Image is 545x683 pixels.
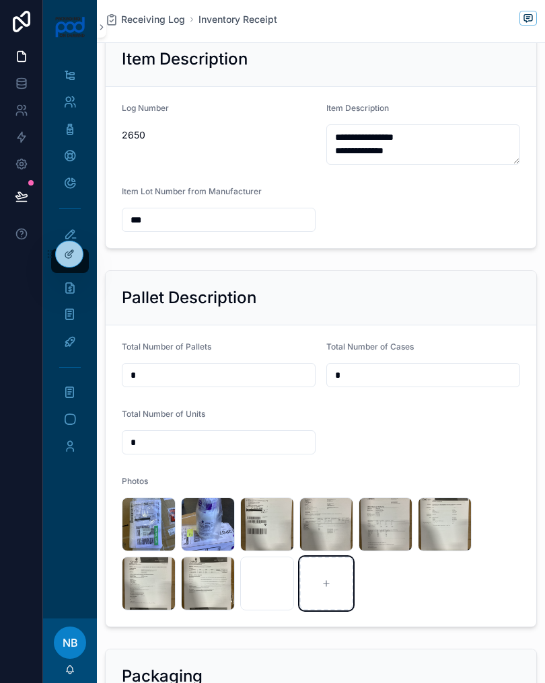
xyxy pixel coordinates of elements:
[326,103,389,113] span: Item Description
[122,186,262,196] span: Item Lot Number from Manufacturer
[122,48,248,70] h2: Item Description
[122,128,316,142] span: 2650
[121,13,185,26] span: Receiving Log
[122,476,148,486] span: Photos
[63,635,78,651] span: NB
[122,103,169,113] span: Log Number
[122,409,205,419] span: Total Number of Units
[54,16,86,38] img: App logo
[326,341,414,352] span: Total Number of Cases
[43,54,97,476] div: scrollable content
[122,341,211,352] span: Total Number of Pallets
[122,287,256,309] h2: Pallet Description
[198,13,277,26] a: Inventory Receipt
[105,13,185,26] a: Receiving Log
